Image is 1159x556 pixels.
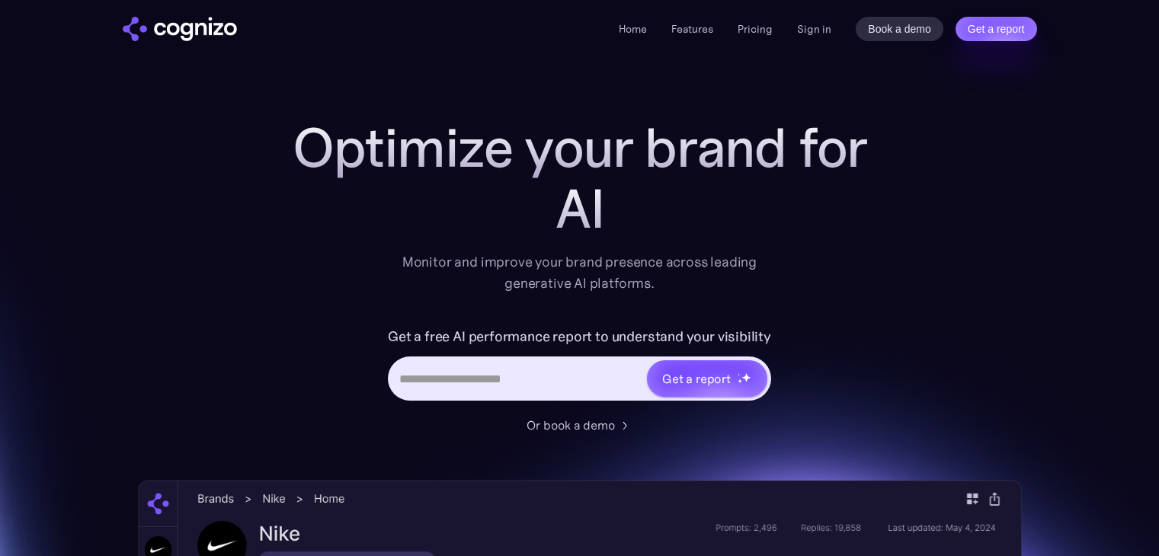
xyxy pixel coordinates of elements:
[123,17,237,41] img: cognizo logo
[527,416,615,434] div: Or book a demo
[797,20,831,38] a: Sign in
[619,22,647,36] a: Home
[856,17,943,41] a: Book a demo
[738,22,773,36] a: Pricing
[527,416,633,434] a: Or book a demo
[123,17,237,41] a: home
[645,359,769,398] a: Get a reportstarstarstar
[392,251,767,294] div: Monitor and improve your brand presence across leading generative AI platforms.
[738,373,740,375] img: star
[956,17,1037,41] a: Get a report
[275,178,885,239] div: AI
[388,324,771,349] label: Get a free AI performance report to understand your visibility
[275,117,885,178] h1: Optimize your brand for
[388,324,771,408] form: Hero URL Input Form
[741,372,751,382] img: star
[738,379,743,384] img: star
[671,22,713,36] a: Features
[662,369,731,388] div: Get a report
